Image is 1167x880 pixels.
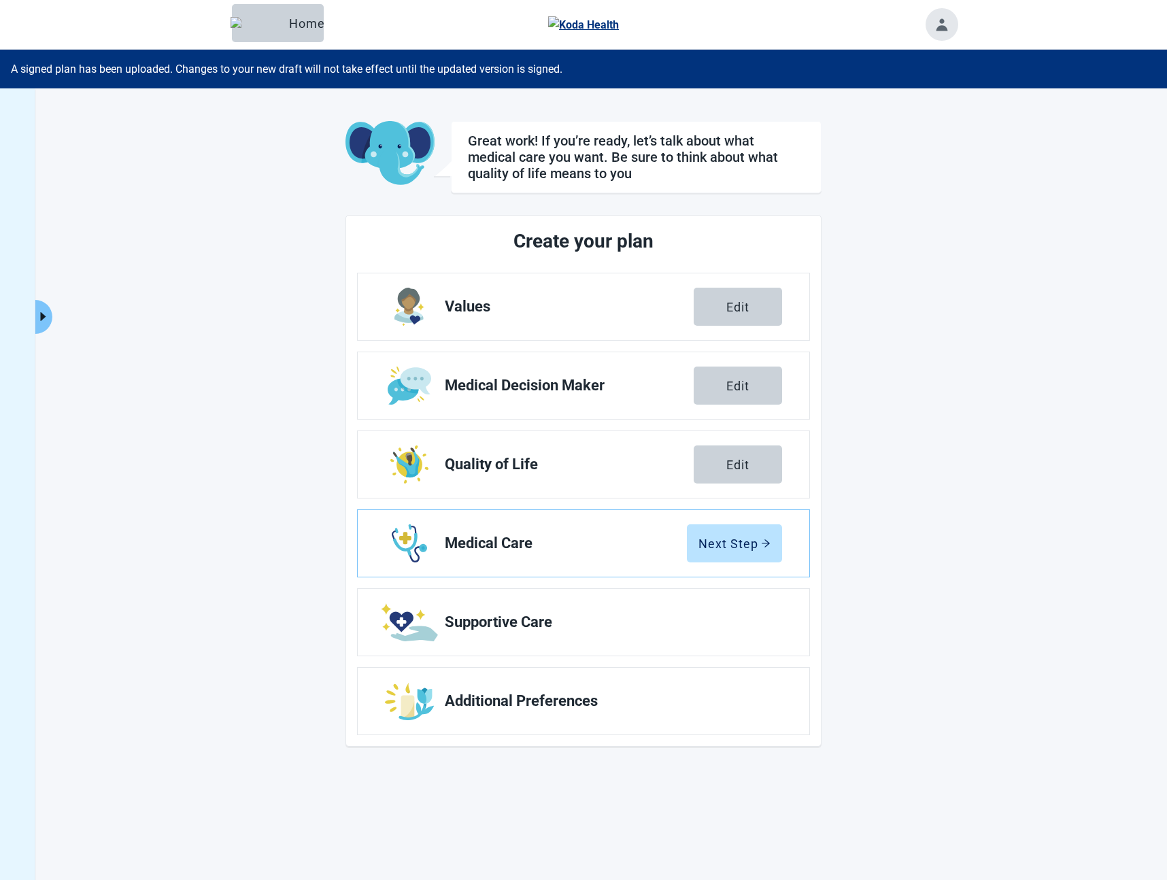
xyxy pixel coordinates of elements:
[243,16,313,30] div: Home
[694,445,782,484] button: Edit
[35,300,52,334] button: Expand menu
[445,377,694,394] span: Medical Decision Maker
[687,524,782,562] button: Next Steparrow-right
[445,456,694,473] span: Quality of Life
[408,226,759,256] h2: Create your plan
[37,310,50,323] span: caret-right
[761,539,771,548] span: arrow-right
[445,299,694,315] span: Values
[358,668,809,734] a: Edit Additional Preferences section
[345,121,435,186] img: Koda Elephant
[358,510,809,577] a: Edit Medical Care section
[232,4,324,42] button: ElephantHome
[698,537,771,550] div: Next Step
[358,589,809,656] a: Edit Supportive Care section
[445,535,687,552] span: Medical Care
[726,458,749,471] div: Edit
[694,367,782,405] button: Edit
[358,352,809,419] a: Edit Medical Decision Maker section
[445,693,771,709] span: Additional Preferences
[926,8,958,41] button: Toggle account menu
[209,121,958,747] main: Main content
[694,288,782,326] button: Edit
[468,133,805,182] h1: Great work! If you’re ready, let’s talk about what medical care you want. Be sure to think about ...
[445,614,771,630] span: Supportive Care
[548,16,619,33] img: Koda Health
[726,300,749,314] div: Edit
[726,379,749,392] div: Edit
[358,273,809,340] a: Edit Values section
[358,431,809,498] a: Edit Quality of Life section
[231,17,284,29] img: Elephant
